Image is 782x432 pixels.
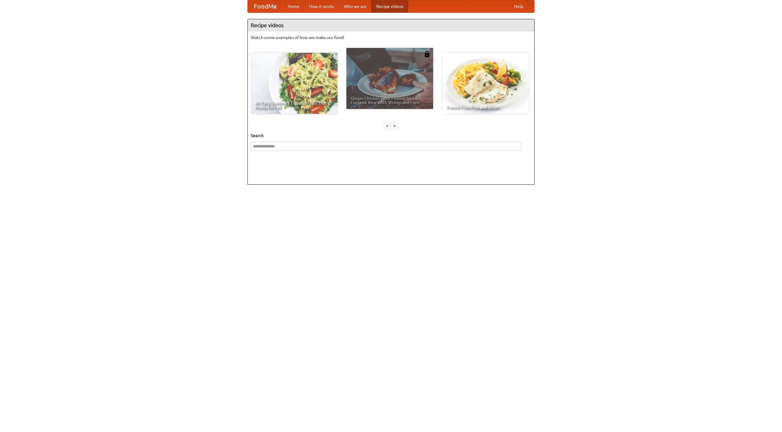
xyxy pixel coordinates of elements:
[248,19,534,31] h4: Recipe videos
[251,53,338,114] a: An Easy, Summery Tomato Pasta That's Ready for Fall
[248,0,283,13] a: FoodMe
[304,0,339,13] a: How it works
[251,34,531,41] p: Watch some examples of how we make our food!
[424,51,430,57] img: 483408.png
[371,0,408,13] a: Recipe videos
[339,0,371,13] a: Who we are
[283,0,304,13] a: Home
[509,0,528,13] a: Help
[442,53,529,114] a: French Fries Fish and Chips
[385,122,390,129] div: «
[255,101,333,110] span: An Easy, Summery Tomato Pasta That's Ready for Fall
[392,122,397,129] div: »
[251,133,531,139] h5: Search
[447,105,525,110] span: French Fries Fish and Chips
